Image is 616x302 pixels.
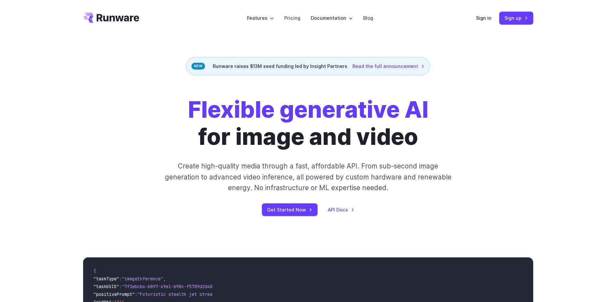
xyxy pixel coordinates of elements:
[363,14,373,22] a: Blog
[262,203,318,216] a: Get Started Now
[164,161,452,193] p: Create high-quality media through a fast, affordable API. From sub-second image generation to adv...
[119,276,122,282] span: :
[188,96,428,123] strong: Flexible generative AI
[93,284,119,289] span: "taskUUID"
[137,291,373,297] span: "Futuristic stealth jet streaking through a neon-lit cityscape with glowing purple exhaust"
[83,13,139,23] a: Go to /
[93,291,135,297] span: "positivePrompt"
[122,276,163,282] span: "imageInference"
[119,284,122,289] span: :
[247,14,274,22] label: Features
[499,12,533,24] a: Sign up
[135,291,137,297] span: :
[476,14,492,22] a: Sign in
[284,14,300,22] a: Pricing
[186,57,430,75] div: Runware raises $13M seed funding led by Insight Partners
[163,276,166,282] span: ,
[352,62,425,70] a: Read the full announcement
[311,14,353,22] label: Documentation
[93,268,96,274] span: {
[93,276,119,282] span: "taskType"
[122,284,220,289] span: "7f3ebcb6-b897-49e1-b98c-f5789d2d40d7"
[188,96,428,150] h1: for image and video
[328,206,354,213] a: API Docs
